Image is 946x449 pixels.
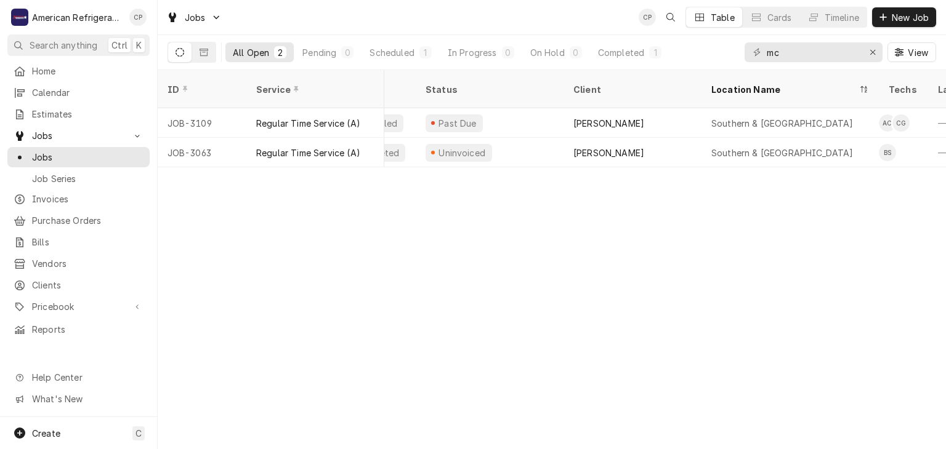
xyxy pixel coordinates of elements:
div: Scheduled [370,46,414,59]
div: Techs [889,83,918,96]
a: Jobs [7,147,150,167]
span: Invoices [32,193,144,205]
div: [PERSON_NAME] [573,146,644,159]
div: Uninvoiced [437,146,487,159]
a: Vendors [7,253,150,274]
span: Calendar [32,86,144,99]
div: ID [168,83,234,96]
div: Cordel Pyle's Avatar [639,9,656,26]
span: Help Center [32,371,142,384]
span: Create [32,428,60,439]
div: Regular Time Service (A) [256,117,360,130]
span: Estimates [32,108,144,121]
div: American Refrigeration LLC's Avatar [11,9,28,26]
div: Completed [598,46,644,59]
div: Southern & [GEOGRAPHIC_DATA] [711,117,853,130]
span: Bills [32,236,144,248]
div: All Open [233,46,269,59]
div: Alvaro Cuenca's Avatar [879,114,896,132]
div: On Hold [530,46,565,59]
span: Home [32,65,144,77]
a: Go to Pricebook [7,296,150,317]
a: Calendar [7,82,150,103]
div: Table [711,11,735,24]
a: Reports [7,319,150,340]
a: Go to What's New [7,389,150,409]
button: Erase input [863,42,883,62]
a: Bills [7,232,150,252]
div: CP [639,9,656,26]
a: Go to Jobs [7,125,150,146]
span: Ctrl [111,39,127,52]
div: 0 [344,46,351,59]
div: JOB-3109 [158,108,246,138]
a: Estimates [7,104,150,124]
span: New Job [889,11,931,24]
div: A [11,9,28,26]
span: View [905,46,931,59]
button: Open search [661,7,681,27]
div: Carlos Garcia's Avatar [892,114,910,132]
div: Timeline [825,11,859,24]
span: Search anything [30,39,97,52]
div: BS [879,144,896,161]
span: Jobs [185,11,206,24]
span: What's New [32,392,142,405]
a: Go to Help Center [7,367,150,387]
button: New Job [872,7,936,27]
span: Job Series [32,172,144,185]
div: Past Due [437,117,479,130]
div: CG [892,114,910,132]
div: American Refrigeration LLC [32,11,123,24]
button: View [887,42,936,62]
span: Reports [32,323,144,336]
span: Jobs [32,129,125,142]
div: Cordel Pyle's Avatar [129,9,147,26]
div: 1 [652,46,659,59]
button: Search anythingCtrlK [7,34,150,56]
div: Southern & [GEOGRAPHIC_DATA] [711,146,853,159]
span: Pricebook [32,300,125,313]
div: In Progress [448,46,497,59]
div: Client [573,83,689,96]
div: Regular Time Service (A) [256,146,360,159]
div: Brandon Stephens's Avatar [879,144,896,161]
div: AC [879,114,896,132]
a: Go to Jobs [161,7,227,28]
span: K [136,39,142,52]
a: Home [7,61,150,81]
div: 0 [504,46,512,59]
div: CP [129,9,147,26]
div: Location Name [711,83,857,96]
span: C [135,427,142,440]
div: 2 [277,46,284,59]
span: Jobs [32,151,144,164]
div: Status [426,83,551,96]
div: Pending [302,46,336,59]
div: Service [256,83,372,96]
div: 1 [422,46,429,59]
input: Keyword search [767,42,859,62]
div: Cards [767,11,792,24]
a: Invoices [7,189,150,209]
div: 0 [572,46,580,59]
a: Job Series [7,169,150,189]
a: Purchase Orders [7,210,150,231]
span: Vendors [32,257,144,270]
span: Purchase Orders [32,214,144,227]
div: [PERSON_NAME] [573,117,644,130]
span: Clients [32,279,144,292]
div: JOB-3063 [158,138,246,167]
a: Clients [7,275,150,295]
